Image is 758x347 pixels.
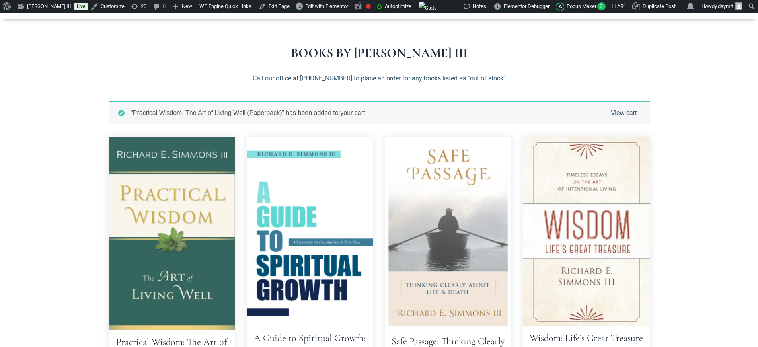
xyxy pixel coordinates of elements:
[109,137,235,330] img: Practical Wisdom: The Art of Living Well (Paperback)
[523,137,650,326] img: Wisdom: Life's Great Treasure - Paperback
[611,108,637,118] a: View cart
[419,2,437,14] img: Views over 48 hours. Click for more Jetpack Stats.
[624,3,626,9] span: 1
[109,47,650,59] h1: Books by [PERSON_NAME] III
[247,137,373,326] img: A Guide to Spiritual Growth: 40 Lessons on Foundational Teaching - Spiral bound Study Guide
[109,101,650,124] div: “Practical Wisdom: The Art of Living Well (Paperback)” has been added to your cart.
[718,3,733,9] span: daymit
[305,3,348,9] span: Edit with Elementor
[597,2,606,10] span: 2
[385,137,512,329] img: Safe Passage: Thinking Clearly About Life And Death - Paperback
[366,4,371,9] div: Focus keyphrase not set
[109,74,650,83] p: Call our office at [PHONE_NUMBER] to place an order for any books listed as “out of stock”
[74,3,88,10] a: Live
